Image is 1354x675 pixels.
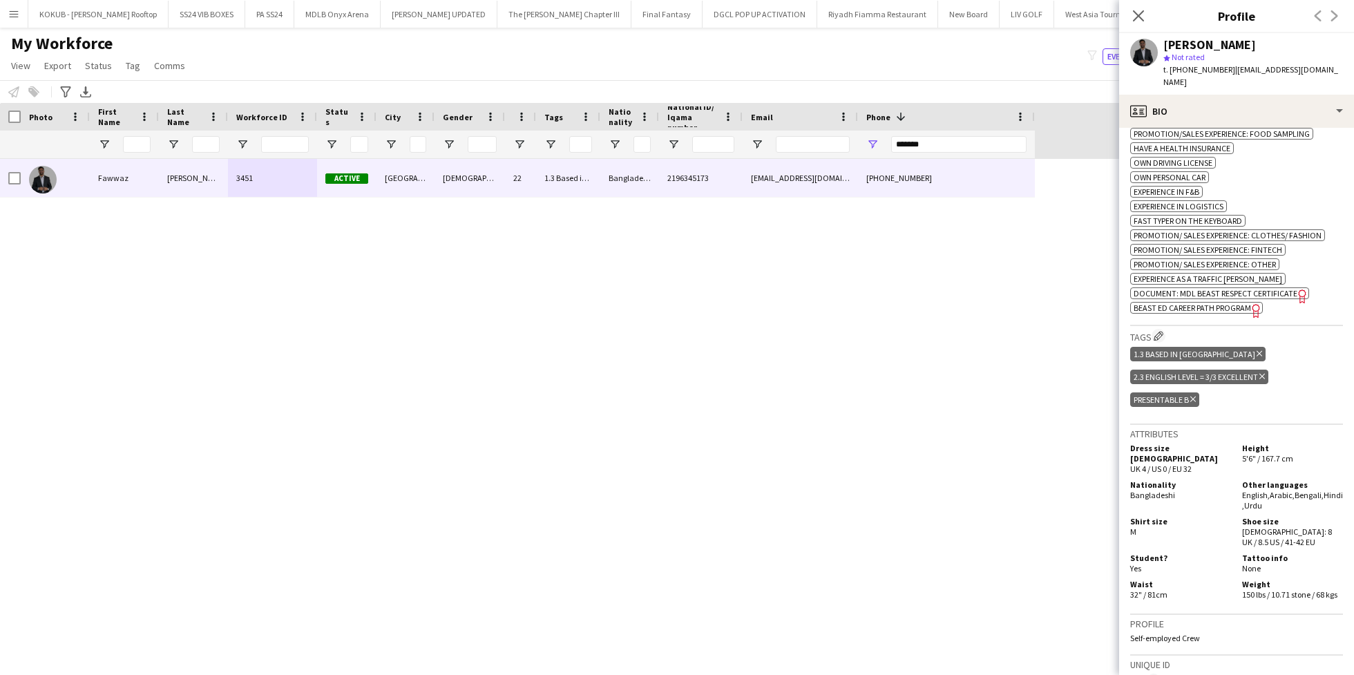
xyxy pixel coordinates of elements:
span: Photo [29,112,53,122]
a: Status [79,57,117,75]
span: Gender [443,112,473,122]
div: [PHONE_NUMBER] [858,159,1035,197]
span: Bangladeshi [1130,490,1175,500]
div: [GEOGRAPHIC_DATA] [376,159,435,197]
a: Tag [120,57,146,75]
button: SS24 VIB BOXES [169,1,245,28]
input: Phone Filter Input [891,136,1027,153]
span: Phone [866,112,890,122]
span: Tags [544,112,563,122]
button: DGCL POP UP ACTIVATION [703,1,817,28]
span: Document: MDL Beast Respect Certificate [1134,288,1297,298]
span: Beast ED Career Path Program [1134,303,1251,313]
span: UK 4 / US 0 / EU 32 [1130,464,1192,474]
button: [PERSON_NAME] UPDATED [381,1,497,28]
button: Open Filter Menu [544,138,557,151]
button: Open Filter Menu [385,138,397,151]
app-action-btn: Advanced filters [57,84,74,100]
span: City [385,112,401,122]
span: Export [44,59,71,72]
span: English , [1242,490,1270,500]
span: Status [85,59,112,72]
span: None [1242,563,1261,573]
h3: Tags [1130,329,1343,343]
span: Promotion/ Sales Experience: Other [1134,259,1276,269]
h5: Tattoo info [1242,553,1343,563]
div: 2.3 English Level = 3/3 Excellent [1130,370,1268,384]
span: M [1130,526,1136,537]
h3: Profile [1130,618,1343,630]
button: Open Filter Menu [866,138,879,151]
input: National ID/ Iqama number Filter Input [692,136,734,153]
span: Bengali , [1295,490,1324,500]
button: Final Fantasy [631,1,703,28]
input: Email Filter Input [776,136,850,153]
span: Have a Health Insurance [1134,143,1230,153]
div: 22 [505,159,536,197]
button: Everyone8,671 [1103,48,1172,65]
span: Not rated [1172,52,1205,62]
div: [EMAIL_ADDRESS][DOMAIN_NAME] [743,159,858,197]
input: City Filter Input [410,136,426,153]
span: My Workforce [11,33,113,54]
div: 3451 [228,159,317,197]
button: Open Filter Menu [325,138,338,151]
span: Comms [154,59,185,72]
a: View [6,57,36,75]
span: 5'6" / 167.7 cm [1242,453,1293,464]
button: MDLB Onyx Arena [294,1,381,28]
input: First Name Filter Input [123,136,151,153]
div: Bangladeshi [600,159,659,197]
span: First Name [98,106,134,127]
span: Promotion/ Sales Experience: Clothes/ Fashion [1134,230,1322,240]
span: National ID/ Iqama number [667,102,718,133]
span: Own Driving License [1134,158,1212,168]
app-action-btn: Export XLSX [77,84,94,100]
h5: Shoe size [1242,516,1343,526]
span: Urdu [1244,500,1262,511]
span: Workforce ID [236,112,287,122]
input: Workforce ID Filter Input [261,136,309,153]
h5: Other languages [1242,479,1343,490]
input: Last Name Filter Input [192,136,220,153]
span: Fast typer on the keyboard [1134,216,1242,226]
h3: Unique ID [1130,658,1343,671]
span: 32" / 81cm [1130,589,1167,600]
h5: Height [1242,443,1343,453]
span: Tag [126,59,140,72]
span: [DEMOGRAPHIC_DATA]: 8 UK / 8.5 US / 41-42 EU [1242,526,1332,547]
span: t. [PHONE_NUMBER] [1163,64,1235,75]
h5: Weight [1242,579,1343,589]
h5: Shirt size [1130,516,1231,526]
span: 150 lbs / 10.71 stone / 68 kgs [1242,589,1337,600]
h3: Attributes [1130,428,1343,440]
h3: Profile [1119,7,1354,25]
div: [DEMOGRAPHIC_DATA] [435,159,505,197]
div: 1.3 Based in [GEOGRAPHIC_DATA] [1130,347,1266,361]
button: Open Filter Menu [236,138,249,151]
button: West Asia Tournament [1054,1,1156,28]
input: Gender Filter Input [468,136,497,153]
a: Comms [149,57,191,75]
span: Active [325,173,368,184]
span: Nationality [609,106,634,127]
button: PA SS24 [245,1,294,28]
input: Tags Filter Input [569,136,592,153]
span: Experience in Logistics [1134,201,1223,211]
h5: Student? [1130,553,1231,563]
button: Open Filter Menu [443,138,455,151]
span: 2196345173 [667,173,709,183]
span: Email [751,112,773,122]
a: Export [39,57,77,75]
input: Status Filter Input [350,136,368,153]
button: Open Filter Menu [609,138,621,151]
img: Fawwaz Amir [29,166,57,193]
div: 1.3 Based in [GEOGRAPHIC_DATA], 2.3 English Level = 3/3 Excellent , Presentable B [536,159,600,197]
span: Arabic , [1270,490,1295,500]
span: Promotion/Sales Experience: Food Sampling [1134,129,1310,139]
button: KOKUB - [PERSON_NAME] Rooftop [28,1,169,28]
span: Last Name [167,106,203,127]
span: Own Personal Car [1134,172,1205,182]
p: Self-employed Crew [1130,633,1343,643]
h5: Dress size [DEMOGRAPHIC_DATA] [1130,443,1231,464]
